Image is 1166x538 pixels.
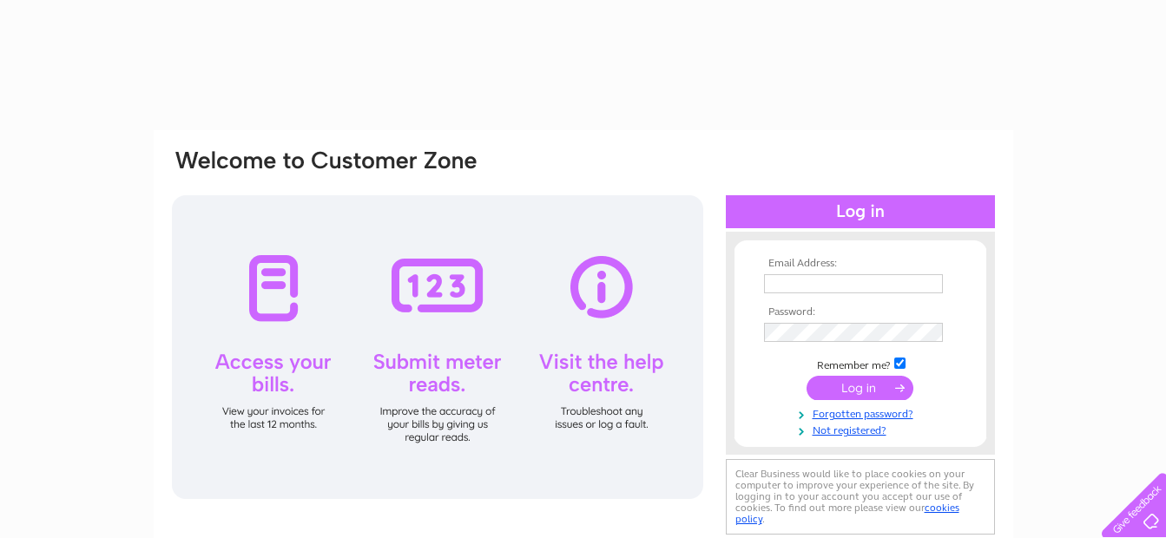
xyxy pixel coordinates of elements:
[764,404,961,421] a: Forgotten password?
[760,355,961,372] td: Remember me?
[764,421,961,437] a: Not registered?
[726,459,995,535] div: Clear Business would like to place cookies on your computer to improve your experience of the sit...
[807,376,913,400] input: Submit
[760,306,961,318] th: Password:
[760,258,961,270] th: Email Address:
[735,502,959,525] a: cookies policy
